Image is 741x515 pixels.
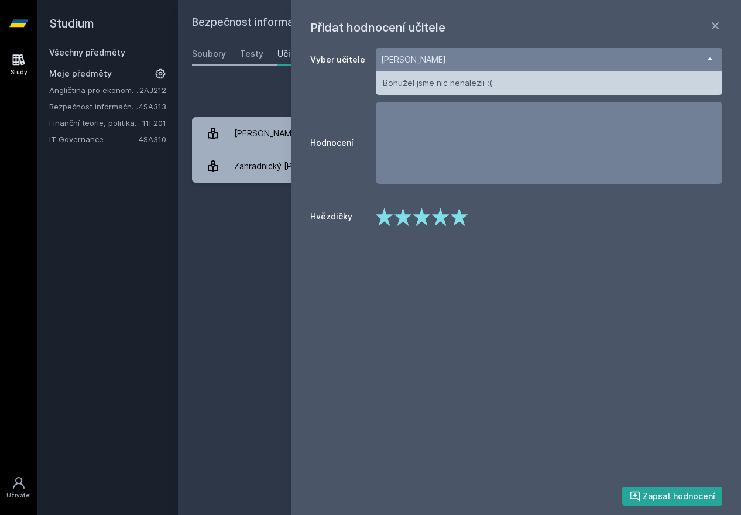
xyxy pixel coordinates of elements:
div: Učitelé [277,48,307,60]
div: Soubory [192,48,226,60]
a: Soubory [192,42,226,66]
span: Bohužel jsme nic nenalezli :( [376,71,722,95]
div: [PERSON_NAME] [234,122,299,145]
div: Study [11,68,28,77]
a: Finanční teorie, politika a instituce [49,117,142,129]
div: Testy [240,48,263,60]
a: 11F201 [142,118,166,128]
a: IT Governance [49,133,139,145]
span: Moje předměty [49,68,112,80]
a: 2AJ212 [139,85,166,95]
a: Všechny předměty [49,47,125,57]
a: Učitelé [277,42,307,66]
div: Zahradnický [PERSON_NAME] [234,154,349,178]
label: Hodnocení [310,137,366,149]
a: Zahradnický [PERSON_NAME] 11 hodnocení 3.7 [192,150,727,183]
a: [PERSON_NAME] 5 hodnocení 4.0 [192,117,727,150]
h2: Bezpečnost informačních systémů (4SA313) [192,14,592,33]
a: Uživatel [2,470,35,506]
div: Uživatel [6,491,31,500]
a: Bezpečnost informačních systémů [49,101,139,112]
a: 4SA310 [139,135,166,144]
a: Angličtina pro ekonomická studia 2 (B2/C1) [49,84,139,96]
a: Testy [240,42,263,66]
a: Study [2,47,35,83]
a: 4SA313 [139,102,166,111]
